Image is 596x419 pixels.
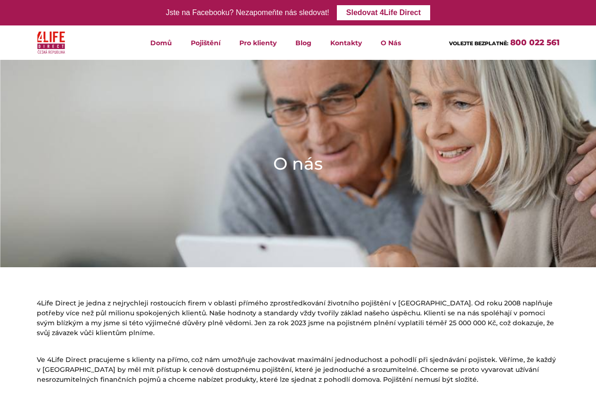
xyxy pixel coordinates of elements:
[449,40,508,47] span: VOLEJTE BEZPLATNĚ:
[321,25,371,60] a: Kontakty
[141,25,181,60] a: Domů
[37,298,560,338] p: 4Life Direct je jedna z nejrychleji rostoucích firem v oblasti přímého zprostředkování životního ...
[166,6,329,20] div: Jste na Facebooku? Nezapomeňte nás sledovat!
[337,5,430,20] a: Sledovat 4Life Direct
[37,29,65,56] img: 4Life Direct Česká republika logo
[510,38,560,47] a: 800 022 561
[37,355,560,385] p: Ve 4Life Direct pracujeme s klienty na přímo, což nám umožňuje zachovávat maximální jednoduchost ...
[286,25,321,60] a: Blog
[273,152,323,175] h1: O nás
